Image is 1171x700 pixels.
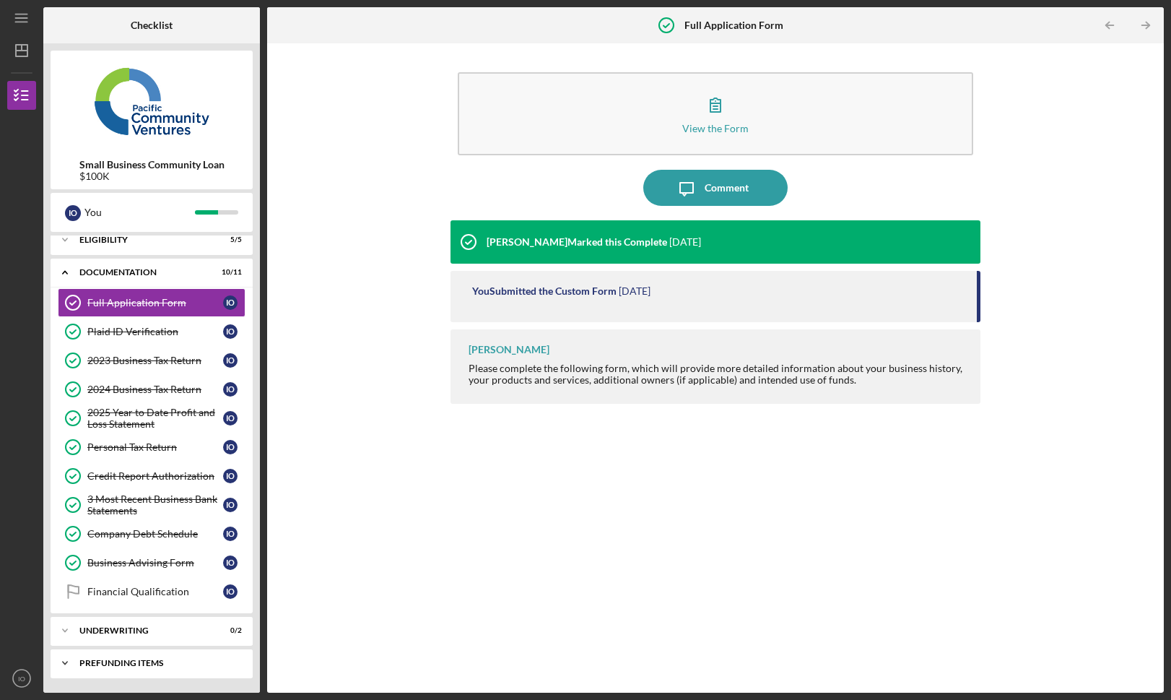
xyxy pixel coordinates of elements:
button: View the Form [458,72,972,155]
a: Company Debt ScheduleIO [58,519,245,548]
div: $100K [79,170,225,182]
div: Please complete the following form, which will provide more detailed information about your busin... [469,363,965,386]
div: 10 / 11 [216,268,242,277]
time: 2025-08-29 22:54 [669,236,701,248]
div: Underwriting [79,626,206,635]
div: I O [223,295,238,310]
div: Personal Tax Return [87,441,223,453]
a: 2025 Year to Date Profit and Loss StatementIO [58,404,245,433]
div: Comment [705,170,749,206]
a: Business Advising FormIO [58,548,245,577]
div: I O [223,584,238,599]
button: Comment [643,170,788,206]
div: I O [223,411,238,425]
b: Small Business Community Loan [79,159,225,170]
div: I O [223,353,238,368]
div: 2025 Year to Date Profit and Loss Statement [87,407,223,430]
a: 2023 Business Tax ReturnIO [58,346,245,375]
div: 2023 Business Tax Return [87,355,223,366]
div: I O [223,324,238,339]
div: I O [223,527,238,541]
a: Financial QualificationIO [58,577,245,606]
b: Full Application Form [684,20,783,31]
div: Credit Report Authorization [87,470,223,482]
div: You Submitted the Custom Form [472,285,617,297]
div: [PERSON_NAME] Marked this Complete [487,236,667,248]
div: [PERSON_NAME] [469,344,549,355]
div: Financial Qualification [87,586,223,597]
div: Full Application Form [87,297,223,308]
div: 5 / 5 [216,236,242,244]
a: 2024 Business Tax ReturnIO [58,375,245,404]
div: Company Debt Schedule [87,528,223,540]
div: 2024 Business Tax Return [87,384,223,395]
b: Checklist [131,20,173,31]
div: I O [223,556,238,570]
div: I O [223,440,238,454]
div: Prefunding Items [79,659,235,667]
a: Full Application FormIO [58,288,245,317]
img: Product logo [51,58,253,144]
div: You [84,200,195,225]
a: Personal Tax ReturnIO [58,433,245,462]
text: IO [18,675,25,683]
div: View the Form [682,123,749,134]
a: Credit Report AuthorizationIO [58,462,245,491]
div: Eligibility [79,236,206,244]
a: Plaid ID VerificationIO [58,317,245,346]
div: I O [223,469,238,483]
div: I O [223,498,238,512]
div: I O [223,382,238,397]
div: Plaid ID Verification [87,326,223,337]
div: Business Advising Form [87,557,223,569]
a: 3 Most Recent Business Bank StatementsIO [58,491,245,519]
div: 0 / 2 [216,626,242,635]
button: IO [7,664,36,693]
div: Documentation [79,268,206,277]
div: I O [65,205,81,221]
div: 3 Most Recent Business Bank Statements [87,493,223,517]
time: 2025-08-29 21:31 [619,285,650,297]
